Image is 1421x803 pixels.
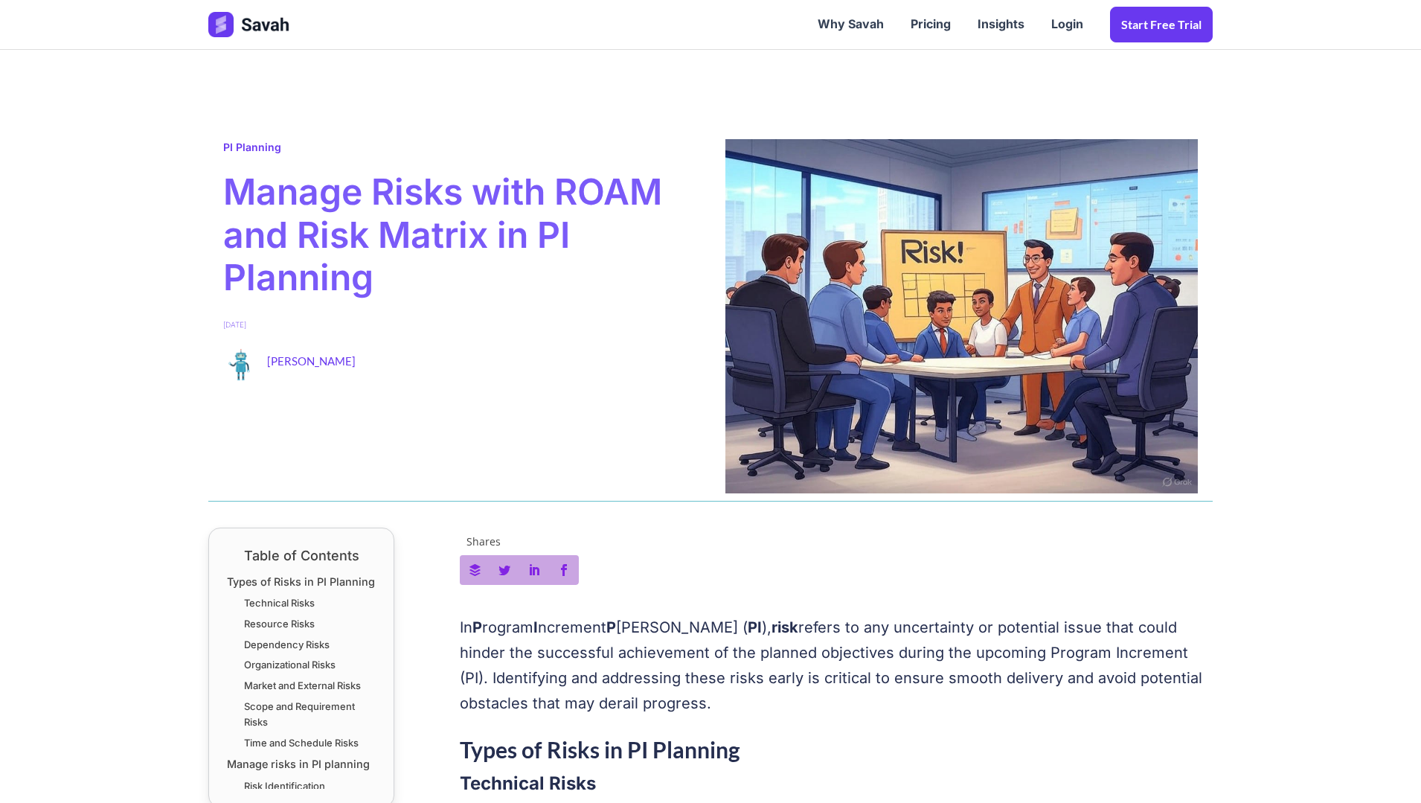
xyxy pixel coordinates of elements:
a: Insights [964,1,1038,48]
a: Time and Schedule Risks [244,735,359,751]
a: Technical Risks [244,595,315,611]
h3: Technical Risks [460,769,1213,799]
a: Manage risks in PI planning [227,755,370,772]
a: Dependency Risks [244,637,330,653]
a: Risk Identification [244,778,325,794]
a: Start Free trial [1110,7,1213,42]
a: Organizational Risks [244,657,336,673]
a: PI Planning [223,141,281,153]
span: [PERSON_NAME] [267,348,356,370]
strong: P [606,618,616,636]
div: Table of Contents [227,546,376,566]
h2: Types of Risks in PI Planning [460,731,1213,769]
a: Why Savah [804,1,897,48]
strong: I [533,618,538,636]
a: Types of Risks in PI Planning [227,573,375,590]
a: Resource Risks [244,616,315,632]
span: [DATE] [223,319,246,330]
iframe: Chat Widget [1347,732,1421,803]
a: Pricing [897,1,964,48]
a: Market and External Risks [244,678,361,694]
p: In rogram ncrement [PERSON_NAME] ( ), refers to any uncertainty or potential issue that could hin... [460,615,1213,716]
strong: risk [772,618,798,636]
a: Login [1038,1,1097,48]
strong: P [472,618,482,636]
span: Shares [466,537,501,547]
span: Manage Risks with ROAM and Risk Matrix in PI Planning [223,170,696,299]
a: Scope and Requirement Risks [244,699,376,730]
strong: PI [748,618,762,636]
